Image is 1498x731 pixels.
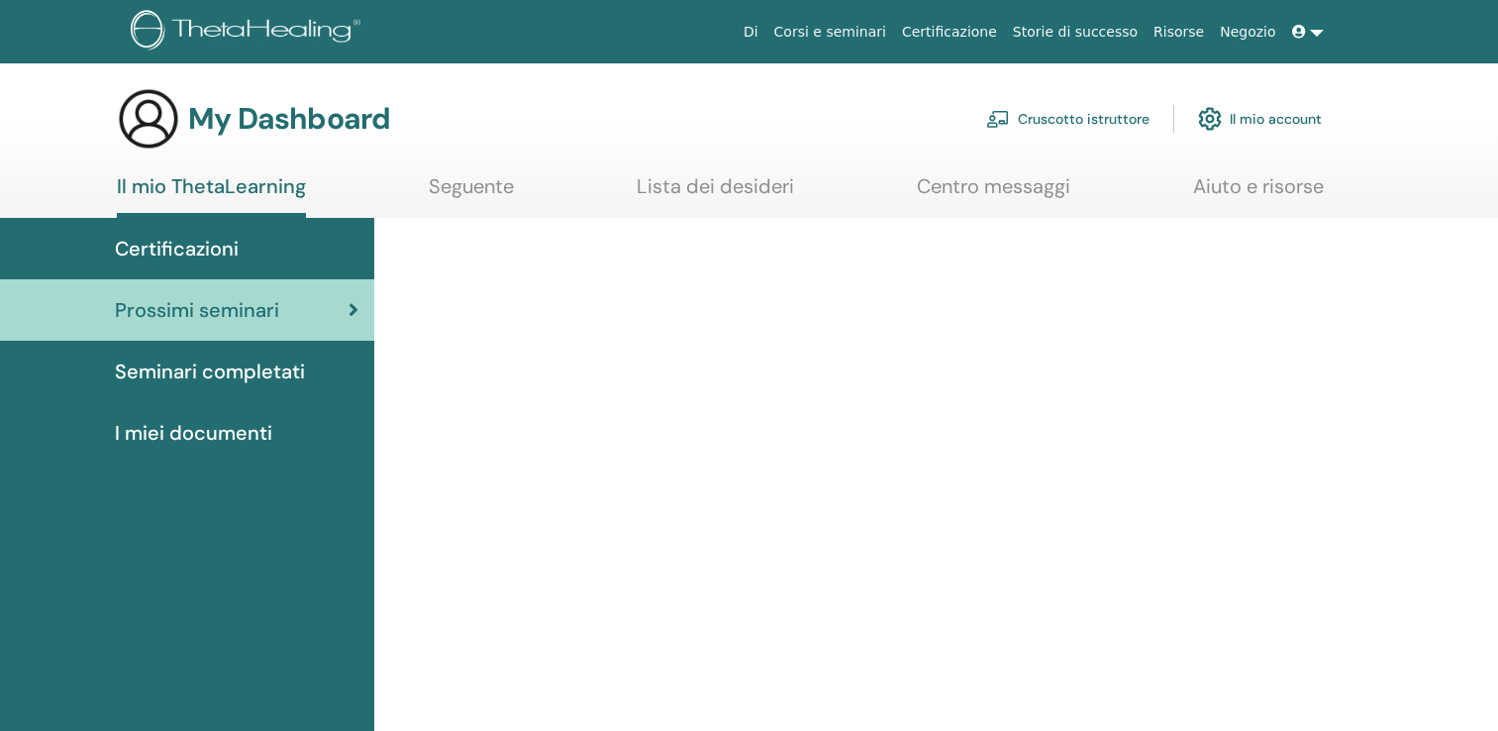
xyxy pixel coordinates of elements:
[1005,14,1146,51] a: Storie di successo
[1193,174,1324,213] a: Aiuto e risorse
[637,174,794,213] a: Lista dei desideri
[1198,97,1322,141] a: Il mio account
[117,87,180,151] img: generic-user-icon.jpg
[115,357,305,386] span: Seminari completati
[1212,14,1283,51] a: Negozio
[1146,14,1212,51] a: Risorse
[117,174,306,218] a: Il mio ThetaLearning
[894,14,1005,51] a: Certificazione
[766,14,894,51] a: Corsi e seminari
[115,234,239,263] span: Certificazioni
[986,110,1010,128] img: chalkboard-teacher.svg
[736,14,766,51] a: Di
[115,418,272,448] span: I miei documenti
[986,97,1149,141] a: Cruscotto istruttore
[917,174,1070,213] a: Centro messaggi
[1198,102,1222,136] img: cog.svg
[188,101,390,137] h3: My Dashboard
[429,174,514,213] a: Seguente
[131,10,367,54] img: logo.png
[115,295,279,325] span: Prossimi seminari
